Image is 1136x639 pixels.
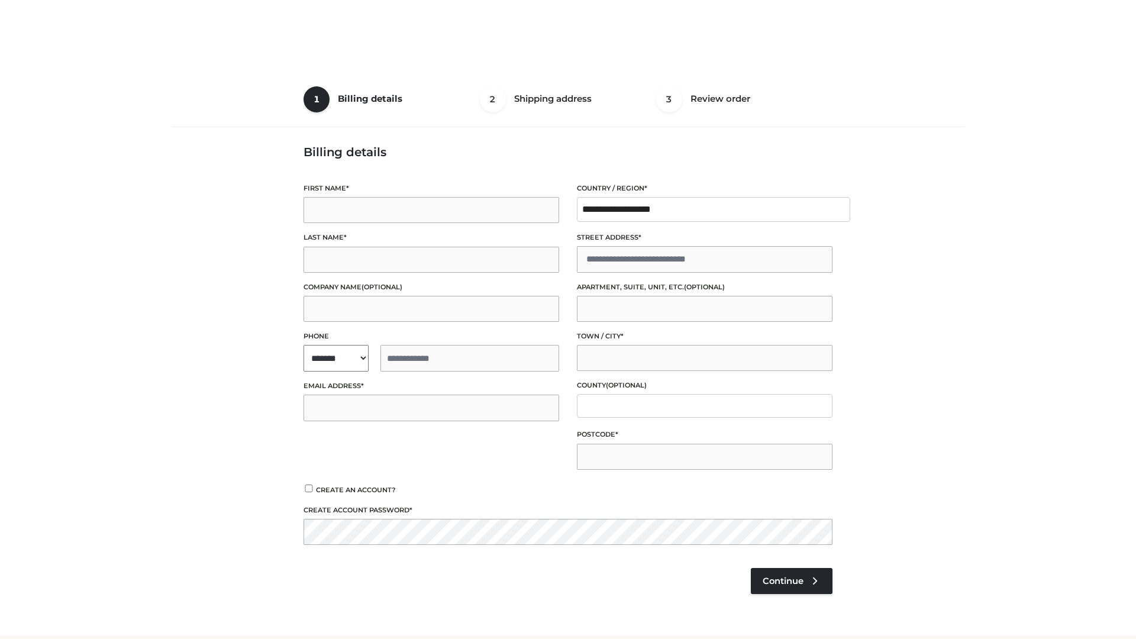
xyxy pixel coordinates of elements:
label: Last name [304,232,559,243]
span: Review order [690,93,750,104]
span: (optional) [362,283,402,291]
span: Continue [763,576,803,586]
label: Country / Region [577,183,832,194]
input: Create an account? [304,485,314,492]
label: County [577,380,832,391]
a: Continue [751,568,832,594]
label: Apartment, suite, unit, etc. [577,282,832,293]
h3: Billing details [304,145,832,159]
label: Postcode [577,429,832,440]
span: Create an account? [316,486,396,494]
span: (optional) [606,381,647,389]
span: 2 [480,86,506,112]
span: (optional) [684,283,725,291]
span: 1 [304,86,330,112]
label: Company name [304,282,559,293]
label: Town / City [577,331,832,342]
span: 3 [656,86,682,112]
label: Street address [577,232,832,243]
label: Create account password [304,505,832,516]
label: Email address [304,380,559,392]
span: Billing details [338,93,402,104]
span: Shipping address [514,93,592,104]
label: Phone [304,331,559,342]
label: First name [304,183,559,194]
